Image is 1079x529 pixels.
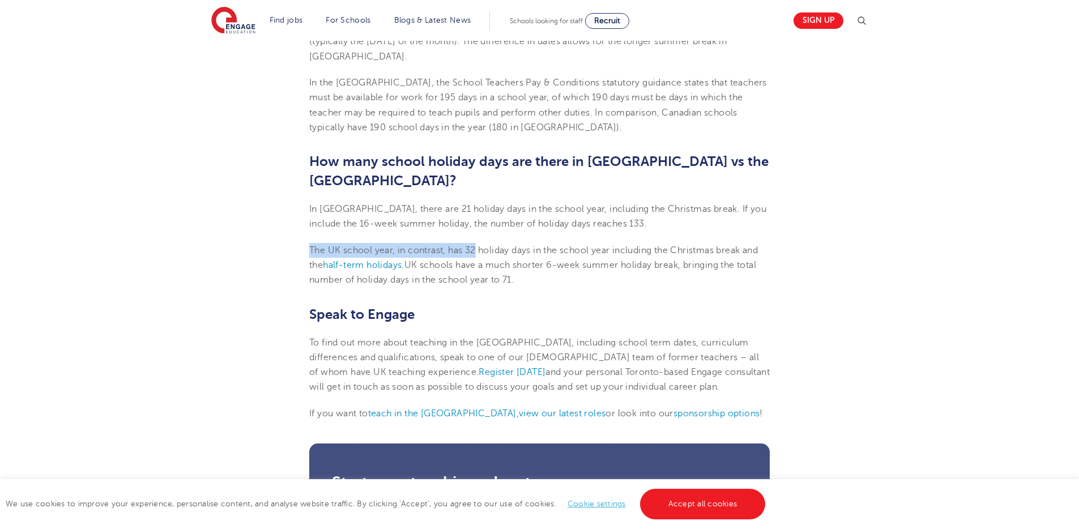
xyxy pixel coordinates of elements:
span: In [GEOGRAPHIC_DATA], there are 21 holiday days in the school year, including the Christmas break... [309,204,766,229]
span: Recruit [594,16,620,25]
a: view our latest roles [519,408,605,419]
a: Accept all cookies [640,489,766,519]
a: teach in the [GEOGRAPHIC_DATA] [368,408,517,419]
b: How many school holiday days are there in [GEOGRAPHIC_DATA] vs the [GEOGRAPHIC_DATA]? [309,153,769,189]
p: If you want to , or look into our ! [309,406,770,421]
h2: Speak to Engage [309,305,770,324]
a: sponsorship options [673,408,760,419]
h3: Start your teaching adventure [332,475,747,490]
span: Schools looking for staff [510,17,583,25]
a: Cookie settings [568,500,626,508]
a: half-term holidays. [323,260,404,270]
a: For Schools [326,16,370,24]
p: To find out more about teaching in the [GEOGRAPHIC_DATA], including school term dates, curriculum... [309,335,770,395]
span: We use cookies to improve your experience, personalise content, and analyse website traffic. By c... [6,500,768,508]
a: Find jobs [270,16,303,24]
p: In the [GEOGRAPHIC_DATA], the School Teachers Pay & Conditions statutory guidance states that tea... [309,75,770,135]
img: Engage Education [211,7,255,35]
a: Blogs & Latest News [394,16,471,24]
a: Recruit [585,13,629,29]
a: Register [DATE] [479,367,545,377]
a: Sign up [794,12,843,29]
span: The UK school year, in contrast, has 32 holiday days in the school year including the Christmas b... [309,245,758,285]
